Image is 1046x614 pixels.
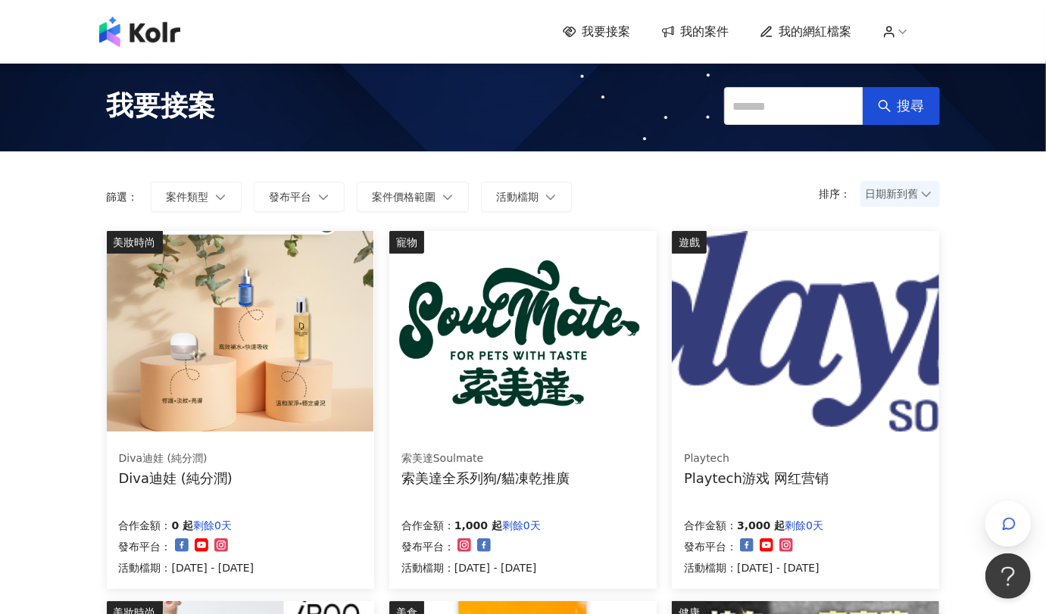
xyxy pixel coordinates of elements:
button: 活動檔期 [481,182,572,212]
div: 索美達全系列狗/貓凍乾推廣 [401,469,570,488]
p: 合作金額： [401,516,454,535]
iframe: Help Scout Beacon - Open [985,553,1031,599]
span: 我的案件 [681,23,729,40]
img: 索美達凍乾生食 [389,231,656,432]
img: logo [99,17,180,47]
span: 我的網紅檔案 [779,23,852,40]
div: 遊戲 [672,231,707,254]
button: 案件價格範圍 [357,182,469,212]
p: 篩選： [107,191,139,203]
p: 剩餘0天 [193,516,232,535]
span: 我要接案 [107,87,216,125]
p: 活動檔期：[DATE] - [DATE] [684,559,823,577]
div: Diva迪娃 (純分潤) [119,451,233,466]
span: 案件類型 [167,191,209,203]
span: 活動檔期 [497,191,539,203]
span: search [878,99,891,113]
p: 1,000 起 [454,516,502,535]
a: 我的網紅檔案 [760,23,852,40]
button: 案件類型 [151,182,242,212]
span: 我要接案 [582,23,631,40]
p: 活動檔期：[DATE] - [DATE] [401,559,541,577]
p: 合作金額： [684,516,737,535]
div: Playtech游戏 网红营销 [684,469,829,488]
span: 發布平台 [270,191,312,203]
span: 日期新到舊 [866,182,935,205]
p: 發布平台： [684,538,737,556]
img: Diva 神級修護組合 [107,231,373,432]
div: 索美達Soulmate [401,451,570,466]
p: 發布平台： [401,538,454,556]
button: 發布平台 [254,182,345,212]
a: 我的案件 [661,23,729,40]
span: 搜尋 [898,98,925,114]
div: 美妝時尚 [107,231,163,254]
p: 活動檔期：[DATE] - [DATE] [119,559,254,577]
div: 寵物 [389,231,424,254]
a: 我要接案 [563,23,631,40]
p: 0 起 [172,516,194,535]
p: 排序： [820,188,860,200]
div: Diva迪娃 (純分潤) [119,469,233,488]
div: Playtech [684,451,829,466]
p: 合作金額： [119,516,172,535]
p: 發布平台： [119,538,172,556]
p: 剩餘0天 [785,516,823,535]
p: 3,000 起 [737,516,785,535]
p: 剩餘0天 [502,516,541,535]
button: 搜尋 [863,87,940,125]
span: 案件價格範圍 [373,191,436,203]
img: Playtech 网红营销 [672,231,938,432]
